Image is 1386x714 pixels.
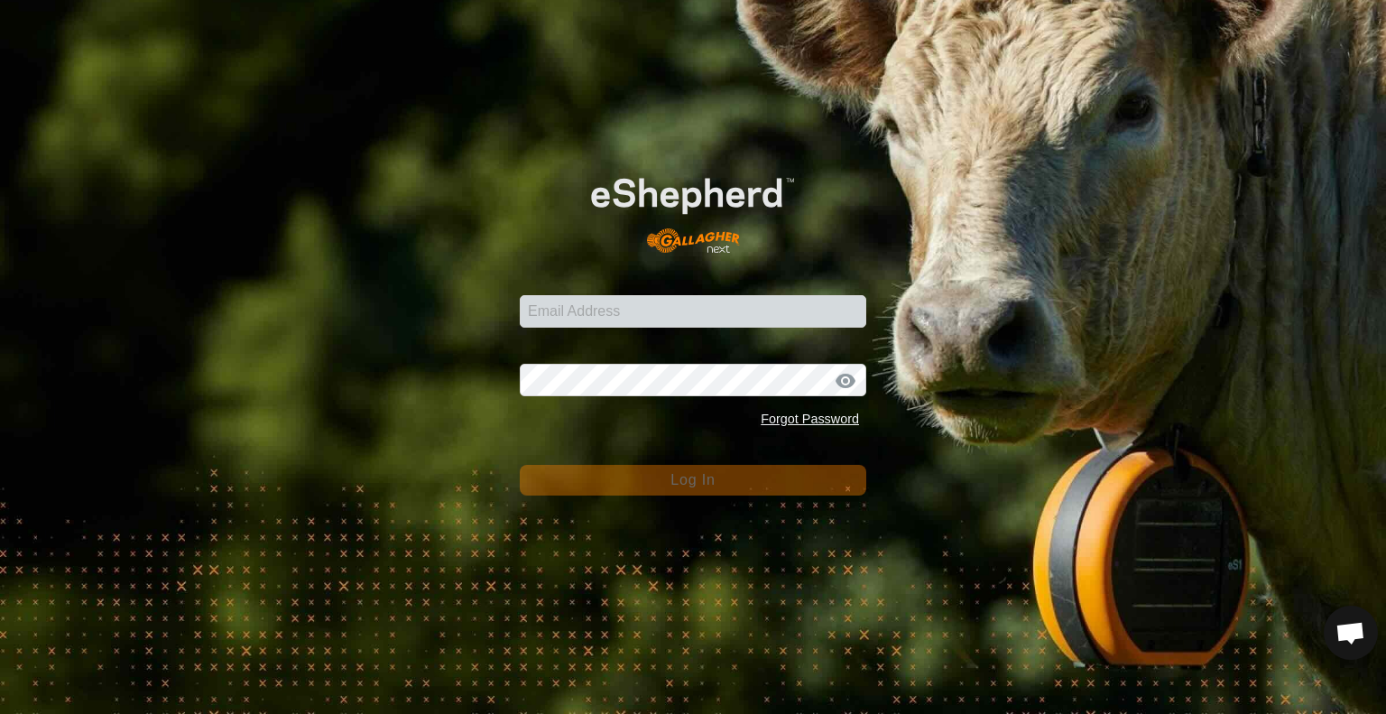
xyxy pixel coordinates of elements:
div: Open chat [1324,606,1378,660]
button: Log In [520,465,866,496]
span: Log In [670,472,715,487]
a: Forgot Password [761,412,859,426]
input: Email Address [520,295,866,328]
img: E-shepherd Logo [554,149,831,267]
